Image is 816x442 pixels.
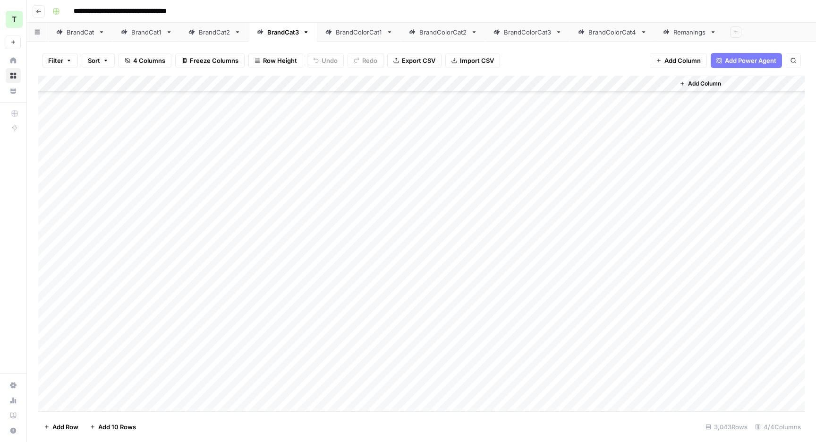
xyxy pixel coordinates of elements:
span: 4 Columns [133,56,165,65]
div: BrandCat2 [199,27,230,37]
button: Export CSV [387,53,442,68]
a: BrandColorCat3 [485,23,570,42]
button: Add Power Agent [711,53,782,68]
button: Sort [82,53,115,68]
span: Add 10 Rows [98,422,136,432]
a: BrandColorCat2 [401,23,485,42]
button: Row Height [248,53,303,68]
a: BrandCat1 [113,23,180,42]
span: Redo [362,56,377,65]
a: BrandColorCat1 [317,23,401,42]
button: Freeze Columns [175,53,245,68]
a: Usage [6,393,21,408]
div: 4/4 Columns [751,419,805,434]
span: Add Column [664,56,701,65]
button: Add Column [676,78,725,90]
button: Undo [307,53,344,68]
span: Export CSV [402,56,435,65]
button: Help + Support [6,423,21,438]
div: Remanings [673,27,706,37]
span: Filter [48,56,63,65]
a: Learning Hub [6,408,21,423]
button: Add Column [650,53,707,68]
button: 4 Columns [119,53,171,68]
span: T [12,14,17,25]
div: BrandCat3 [267,27,299,37]
div: BrandCat [67,27,94,37]
a: Browse [6,68,21,83]
span: Row Height [263,56,297,65]
button: Add 10 Rows [84,419,142,434]
button: Add Row [38,419,84,434]
button: Workspace: TY SEO Team [6,8,21,31]
button: Import CSV [445,53,500,68]
div: BrandCat1 [131,27,162,37]
span: Add Row [52,422,78,432]
a: BrandCat3 [249,23,317,42]
a: BrandCat2 [180,23,249,42]
span: Add Column [688,79,721,88]
div: BrandColorCat2 [419,27,467,37]
div: 3,043 Rows [702,419,751,434]
div: BrandColorCat3 [504,27,552,37]
div: BrandColorCat4 [588,27,637,37]
span: Sort [88,56,100,65]
div: BrandColorCat1 [336,27,382,37]
span: Import CSV [460,56,494,65]
a: Settings [6,378,21,393]
a: Your Data [6,83,21,98]
span: Undo [322,56,338,65]
button: Redo [348,53,383,68]
a: Remanings [655,23,724,42]
a: BrandCat [48,23,113,42]
button: Filter [42,53,78,68]
a: Home [6,53,21,68]
span: Add Power Agent [725,56,776,65]
a: BrandColorCat4 [570,23,655,42]
span: Freeze Columns [190,56,238,65]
